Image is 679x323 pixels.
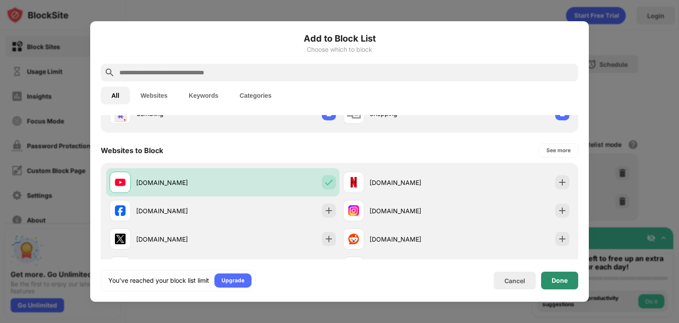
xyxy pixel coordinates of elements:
[101,146,163,155] div: Websites to Block
[136,178,223,187] div: [DOMAIN_NAME]
[115,205,126,216] img: favicons
[504,277,525,285] div: Cancel
[130,87,178,104] button: Websites
[221,276,244,285] div: Upgrade
[101,32,578,45] h6: Add to Block List
[178,87,229,104] button: Keywords
[104,67,115,78] img: search.svg
[115,234,126,244] img: favicons
[370,178,456,187] div: [DOMAIN_NAME]
[136,206,223,215] div: [DOMAIN_NAME]
[101,87,130,104] button: All
[108,276,209,285] div: You’ve reached your block list limit
[136,235,223,244] div: [DOMAIN_NAME]
[348,177,359,188] img: favicons
[348,205,359,216] img: favicons
[370,235,456,244] div: [DOMAIN_NAME]
[115,177,126,188] img: favicons
[348,234,359,244] img: favicons
[552,277,568,284] div: Done
[229,87,282,104] button: Categories
[546,146,571,155] div: See more
[101,46,578,53] div: Choose which to block
[370,206,456,215] div: [DOMAIN_NAME]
